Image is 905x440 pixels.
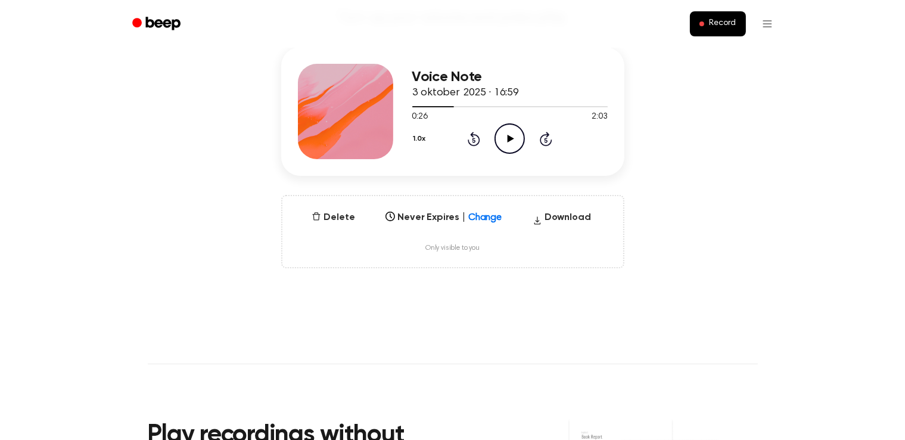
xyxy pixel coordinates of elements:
h3: Voice Note [412,69,608,85]
button: Open menu [753,10,782,38]
button: Delete [307,210,359,225]
a: Beep [124,13,191,36]
button: Download [528,210,596,230]
span: 0:26 [412,111,428,123]
button: Record [690,11,745,36]
span: Only visible to you [425,244,480,253]
span: 2:03 [592,111,607,123]
span: Record [709,18,736,29]
button: 1.0x [412,129,430,149]
span: 3 oktober 2025 · 16:59 [412,88,519,98]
